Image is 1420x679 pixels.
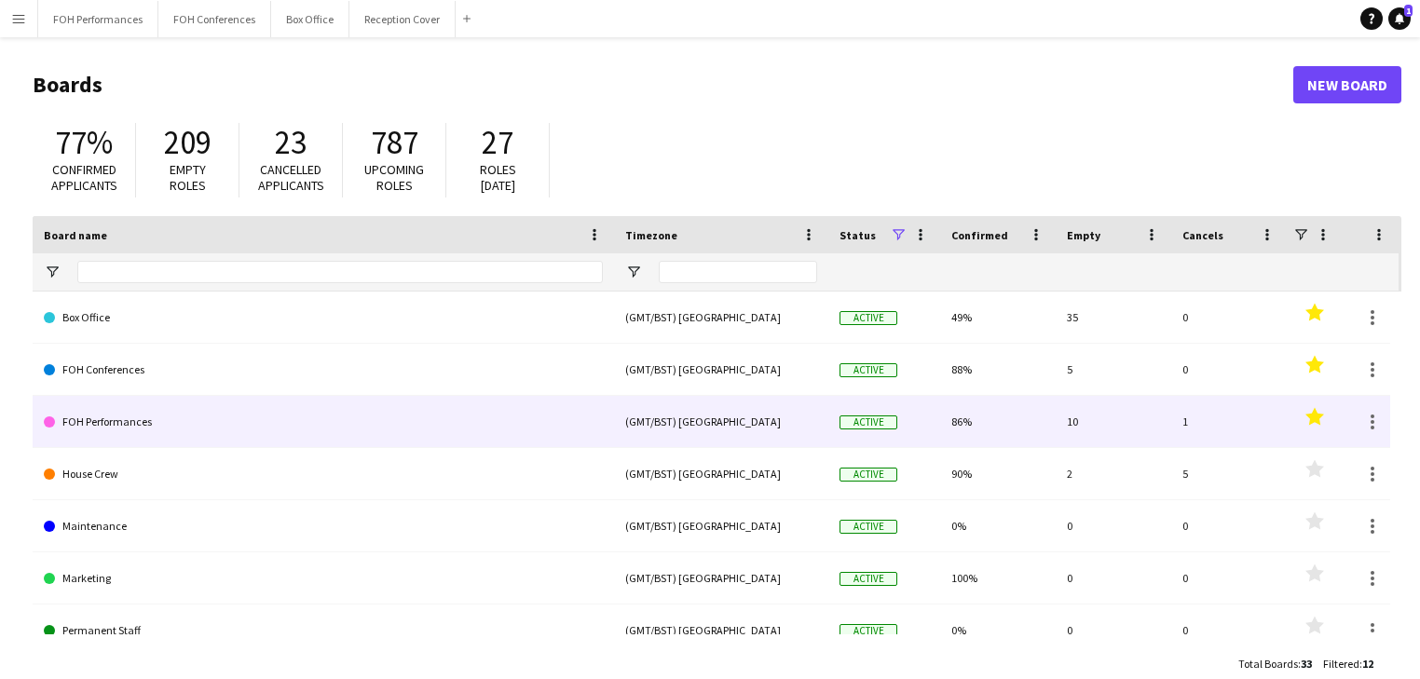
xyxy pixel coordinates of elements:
[482,122,513,163] span: 27
[614,552,828,604] div: (GMT/BST) [GEOGRAPHIC_DATA]
[258,161,324,194] span: Cancelled applicants
[1067,228,1100,242] span: Empty
[1362,657,1373,671] span: 12
[940,448,1056,499] div: 90%
[1171,604,1287,656] div: 0
[951,228,1008,242] span: Confirmed
[840,415,897,429] span: Active
[77,261,603,283] input: Board name Filter Input
[371,122,418,163] span: 787
[1238,657,1298,671] span: Total Boards
[1182,228,1223,242] span: Cancels
[44,292,603,344] a: Box Office
[44,500,603,552] a: Maintenance
[625,228,677,242] span: Timezone
[44,228,107,242] span: Board name
[840,520,897,534] span: Active
[1293,66,1401,103] a: New Board
[44,264,61,280] button: Open Filter Menu
[1056,500,1171,551] div: 0
[1323,657,1359,671] span: Filtered
[1171,552,1287,604] div: 0
[659,261,817,283] input: Timezone Filter Input
[55,122,113,163] span: 77%
[275,122,307,163] span: 23
[1301,657,1312,671] span: 33
[625,264,642,280] button: Open Filter Menu
[1171,292,1287,343] div: 0
[271,1,349,37] button: Box Office
[158,1,271,37] button: FOH Conferences
[1056,396,1171,447] div: 10
[1404,5,1413,17] span: 1
[614,396,828,447] div: (GMT/BST) [GEOGRAPHIC_DATA]
[1388,7,1411,30] a: 1
[840,624,897,638] span: Active
[44,552,603,604] a: Marketing
[1056,292,1171,343] div: 35
[840,572,897,586] span: Active
[51,161,117,194] span: Confirmed applicants
[614,448,828,499] div: (GMT/BST) [GEOGRAPHIC_DATA]
[364,161,424,194] span: Upcoming roles
[44,604,603,657] a: Permanent Staff
[840,311,897,325] span: Active
[940,552,1056,604] div: 100%
[480,161,516,194] span: Roles [DATE]
[940,344,1056,395] div: 88%
[940,500,1056,551] div: 0%
[349,1,456,37] button: Reception Cover
[44,396,603,448] a: FOH Performances
[940,604,1056,656] div: 0%
[33,71,1293,99] h1: Boards
[1056,448,1171,499] div: 2
[614,500,828,551] div: (GMT/BST) [GEOGRAPHIC_DATA]
[44,448,603,500] a: House Crew
[1171,448,1287,499] div: 5
[38,1,158,37] button: FOH Performances
[1056,604,1171,656] div: 0
[940,396,1056,447] div: 86%
[840,363,897,377] span: Active
[1056,552,1171,604] div: 0
[44,344,603,396] a: FOH Conferences
[170,161,206,194] span: Empty roles
[1171,396,1287,447] div: 1
[840,228,876,242] span: Status
[840,468,897,482] span: Active
[1056,344,1171,395] div: 5
[1171,344,1287,395] div: 0
[614,344,828,395] div: (GMT/BST) [GEOGRAPHIC_DATA]
[614,604,828,656] div: (GMT/BST) [GEOGRAPHIC_DATA]
[164,122,212,163] span: 209
[614,292,828,343] div: (GMT/BST) [GEOGRAPHIC_DATA]
[940,292,1056,343] div: 49%
[1171,500,1287,551] div: 0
